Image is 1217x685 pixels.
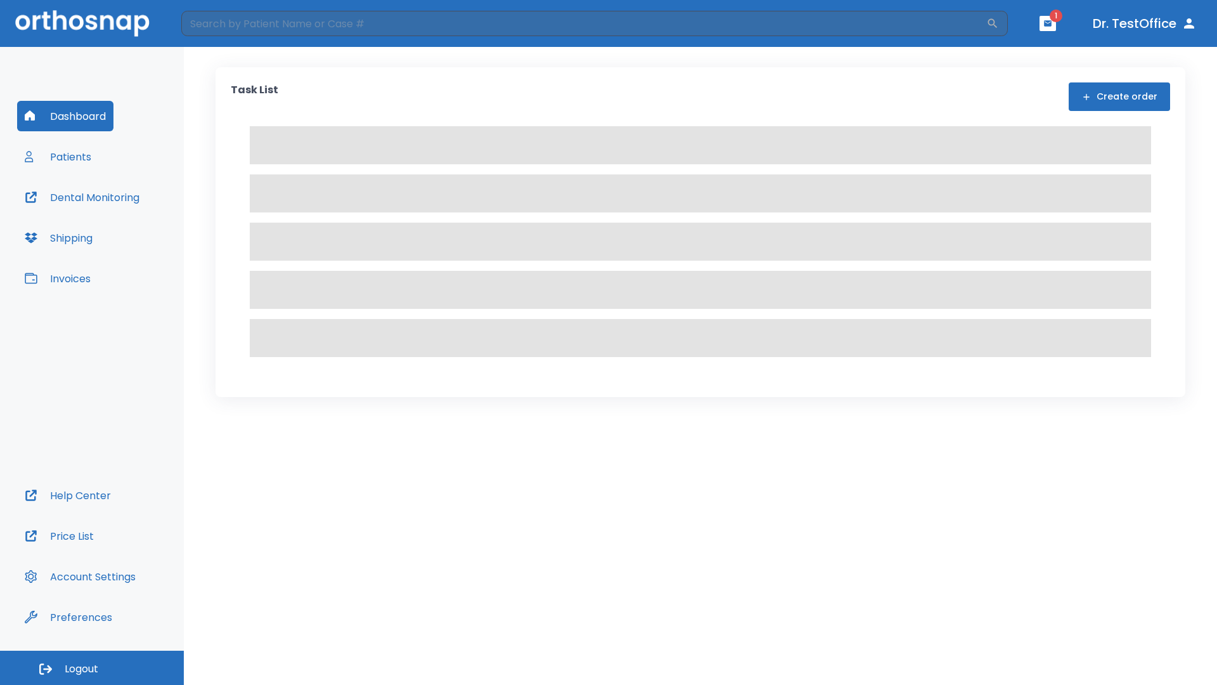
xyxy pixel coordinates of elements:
button: Dr. TestOffice [1088,12,1202,35]
span: Logout [65,662,98,676]
button: Shipping [17,223,100,253]
button: Dental Monitoring [17,182,147,212]
img: Orthosnap [15,10,150,36]
button: Preferences [17,602,120,632]
button: Account Settings [17,561,143,592]
button: Dashboard [17,101,113,131]
p: Task List [231,82,278,111]
button: Patients [17,141,99,172]
button: Create order [1069,82,1170,111]
button: Help Center [17,480,119,511]
span: 1 [1050,10,1062,22]
button: Invoices [17,263,98,294]
input: Search by Patient Name or Case # [181,11,986,36]
button: Price List [17,521,101,551]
